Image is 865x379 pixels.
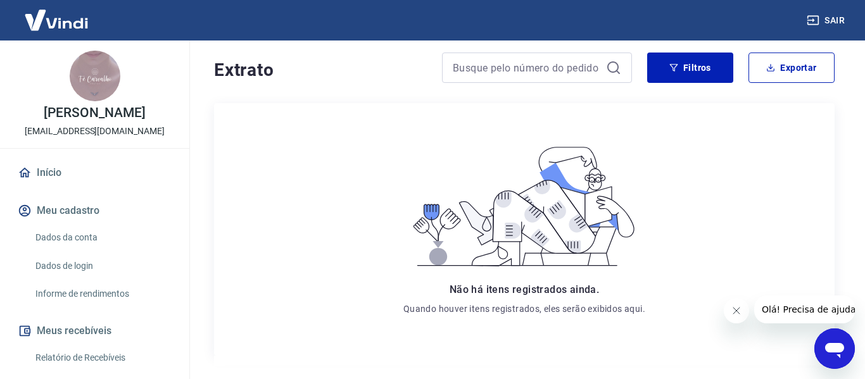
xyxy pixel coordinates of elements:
button: Sair [804,9,850,32]
p: Quando houver itens registrados, eles serão exibidos aqui. [403,302,645,315]
p: [PERSON_NAME] [44,106,145,120]
button: Exportar [748,53,835,83]
p: [EMAIL_ADDRESS][DOMAIN_NAME] [25,125,165,138]
button: Meu cadastro [15,197,174,225]
img: 1b4bea94-c120-4b4c-8eec-bcd978d9010d.jpeg [70,51,120,101]
span: Não há itens registrados ainda. [450,283,599,295]
a: Dados de login [30,253,174,279]
iframe: Botão para abrir a janela de mensagens [814,328,855,369]
a: Dados da conta [30,225,174,251]
span: Olá! Precisa de ajuda? [8,9,106,19]
iframe: Mensagem da empresa [754,295,855,323]
button: Filtros [647,53,733,83]
a: Relatório de Recebíveis [30,345,174,371]
h4: Extrato [214,58,427,83]
img: Vindi [15,1,98,39]
a: Início [15,159,174,187]
a: Informe de rendimentos [30,281,174,307]
input: Busque pelo número do pedido [453,58,601,77]
button: Meus recebíveis [15,317,174,345]
iframe: Fechar mensagem [724,298,749,323]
